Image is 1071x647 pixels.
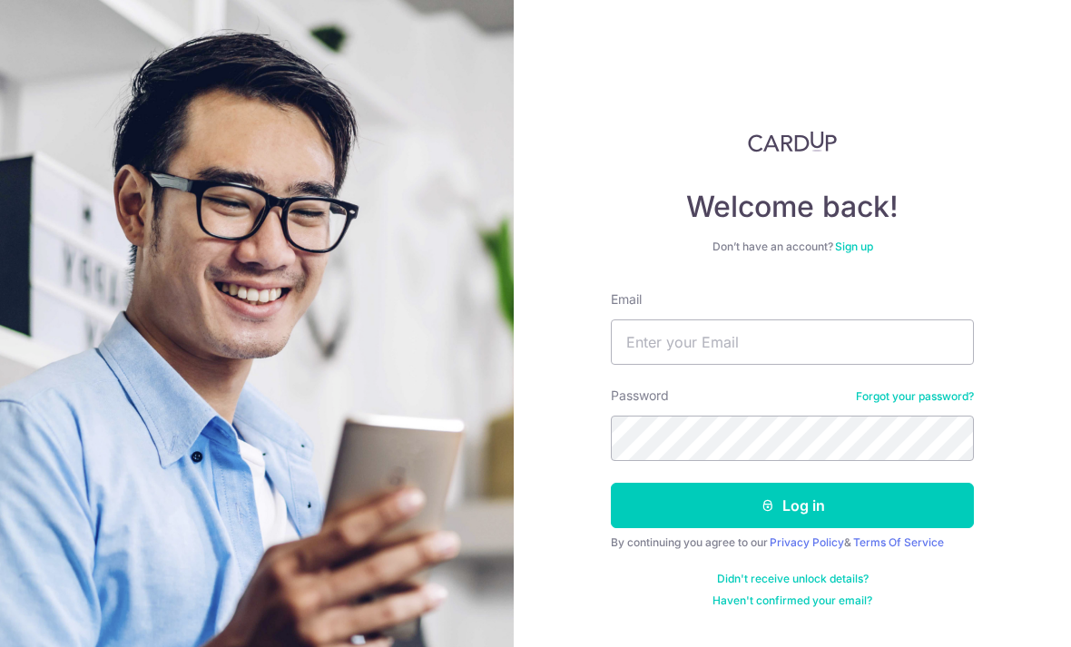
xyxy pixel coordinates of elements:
[770,535,844,549] a: Privacy Policy
[611,483,974,528] button: Log in
[611,189,974,225] h4: Welcome back!
[611,319,974,365] input: Enter your Email
[835,240,873,253] a: Sign up
[748,131,837,152] img: CardUp Logo
[717,572,869,586] a: Didn't receive unlock details?
[611,535,974,550] div: By continuing you agree to our &
[611,240,974,254] div: Don’t have an account?
[712,593,872,608] a: Haven't confirmed your email?
[611,290,642,309] label: Email
[856,389,974,404] a: Forgot your password?
[853,535,944,549] a: Terms Of Service
[611,387,669,405] label: Password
